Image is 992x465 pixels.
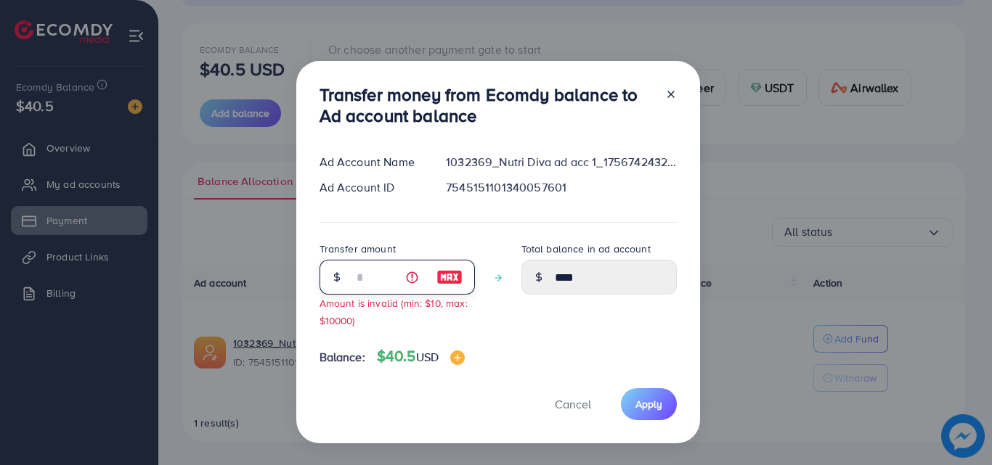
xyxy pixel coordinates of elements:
[555,396,591,412] span: Cancel
[436,268,463,286] img: image
[521,242,651,256] label: Total balance in ad account
[537,388,609,419] button: Cancel
[635,397,662,411] span: Apply
[434,179,688,196] div: 7545151101340057601
[320,242,396,256] label: Transfer amount
[621,388,677,419] button: Apply
[320,349,365,366] span: Balance:
[416,349,439,365] span: USD
[308,154,435,170] div: Ad Account Name
[377,347,465,366] h4: $40.5
[434,154,688,170] div: 1032369_Nutri Diva ad acc 1_1756742432079
[320,296,468,326] small: Amount is invalid (min: $10, max: $10000)
[308,179,435,196] div: Ad Account ID
[320,84,654,126] h3: Transfer money from Ecomdy balance to Ad account balance
[450,350,465,365] img: image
